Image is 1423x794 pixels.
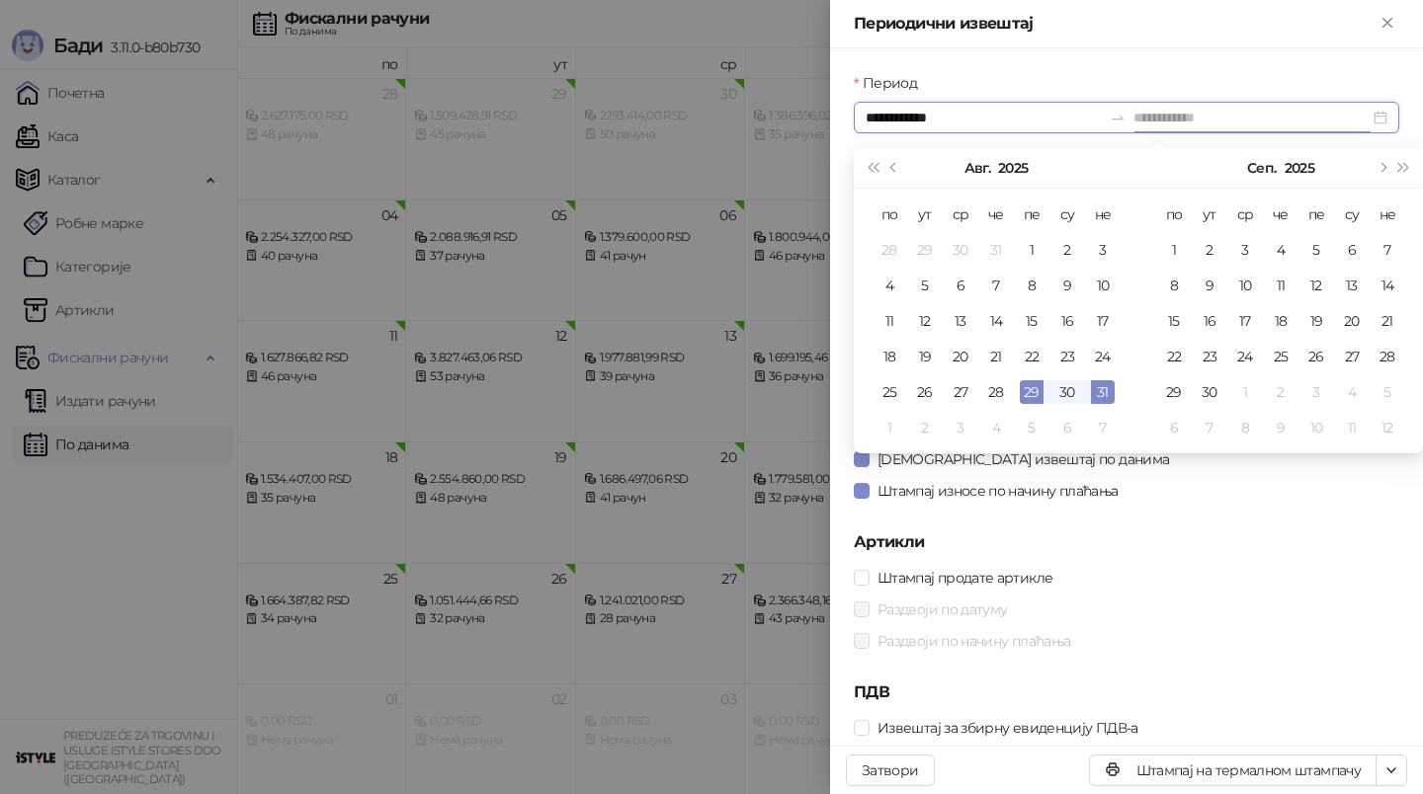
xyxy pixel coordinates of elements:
div: 5 [913,274,937,297]
td: 2025-08-04 [872,268,907,303]
td: 2025-08-07 [978,268,1014,303]
th: по [872,197,907,232]
td: 2025-09-07 [1370,232,1405,268]
div: 7 [1376,238,1399,262]
button: Претходна година (Control + left) [862,148,883,188]
div: 8 [1233,416,1257,439]
td: 2025-09-24 [1227,339,1263,374]
td: 2025-08-27 [943,374,978,410]
td: 2025-07-31 [978,232,1014,268]
div: 12 [1376,416,1399,439]
th: не [1085,197,1121,232]
button: Штампај на термалном штампачу [1089,754,1377,786]
div: 6 [949,274,972,297]
div: 2 [1055,238,1079,262]
div: 30 [1055,380,1079,404]
td: 2025-08-11 [872,303,907,339]
div: 25 [878,380,901,404]
td: 2025-09-27 [1334,339,1370,374]
div: 26 [913,380,937,404]
td: 2025-10-10 [1298,410,1334,445]
td: 2025-09-01 [1156,232,1192,268]
td: 2025-09-08 [1156,268,1192,303]
button: Претходни месец (PageUp) [883,148,905,188]
div: 19 [913,345,937,368]
div: 16 [1055,309,1079,333]
button: Изабери годину [1285,148,1314,188]
td: 2025-09-18 [1263,303,1298,339]
h5: ПДВ [854,680,1399,704]
div: 24 [1091,345,1115,368]
td: 2025-09-10 [1227,268,1263,303]
td: 2025-08-24 [1085,339,1121,374]
td: 2025-09-21 [1370,303,1405,339]
div: 7 [1091,416,1115,439]
div: 13 [1340,274,1364,297]
td: 2025-10-04 [1334,374,1370,410]
td: 2025-10-09 [1263,410,1298,445]
td: 2025-09-19 [1298,303,1334,339]
div: 1 [1020,238,1044,262]
div: 21 [1376,309,1399,333]
th: ут [907,197,943,232]
td: 2025-08-14 [978,303,1014,339]
td: 2025-09-07 [1085,410,1121,445]
td: 2025-09-01 [872,410,907,445]
th: пе [1298,197,1334,232]
span: Раздвоји по датуму [870,598,1015,620]
div: 29 [1020,380,1044,404]
td: 2025-08-15 [1014,303,1049,339]
td: 2025-08-09 [1049,268,1085,303]
div: 22 [1020,345,1044,368]
div: 29 [913,238,937,262]
td: 2025-08-02 [1049,232,1085,268]
div: 23 [1198,345,1221,368]
td: 2025-10-02 [1263,374,1298,410]
div: 28 [878,238,901,262]
td: 2025-08-22 [1014,339,1049,374]
div: 11 [1340,416,1364,439]
div: 17 [1233,309,1257,333]
div: 19 [1304,309,1328,333]
div: 12 [913,309,937,333]
div: 11 [1269,274,1293,297]
div: 6 [1340,238,1364,262]
th: ут [1192,197,1227,232]
td: 2025-09-28 [1370,339,1405,374]
input: Период [866,107,1102,128]
button: Изабери годину [998,148,1028,188]
div: 31 [1091,380,1115,404]
div: 20 [1340,309,1364,333]
td: 2025-09-16 [1192,303,1227,339]
td: 2025-09-22 [1156,339,1192,374]
td: 2025-09-17 [1227,303,1263,339]
div: 23 [1055,345,1079,368]
button: Изабери месец [964,148,990,188]
div: 2 [1269,380,1293,404]
td: 2025-09-30 [1192,374,1227,410]
td: 2025-08-23 [1049,339,1085,374]
div: 4 [1340,380,1364,404]
td: 2025-08-28 [978,374,1014,410]
div: 10 [1233,274,1257,297]
h5: Артикли [854,530,1399,554]
td: 2025-08-12 [907,303,943,339]
th: ср [943,197,978,232]
td: 2025-09-04 [1263,232,1298,268]
td: 2025-10-03 [1298,374,1334,410]
td: 2025-09-13 [1334,268,1370,303]
div: 5 [1020,416,1044,439]
div: 14 [984,309,1008,333]
td: 2025-08-10 [1085,268,1121,303]
div: 15 [1162,309,1186,333]
td: 2025-08-05 [907,268,943,303]
th: ср [1227,197,1263,232]
div: 9 [1198,274,1221,297]
div: 12 [1304,274,1328,297]
div: 30 [949,238,972,262]
td: 2025-08-06 [943,268,978,303]
span: [DEMOGRAPHIC_DATA] извештај по данима [870,448,1177,470]
td: 2025-09-02 [1192,232,1227,268]
td: 2025-09-02 [907,410,943,445]
span: Штампај износе по начину плаћања [870,480,1127,502]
